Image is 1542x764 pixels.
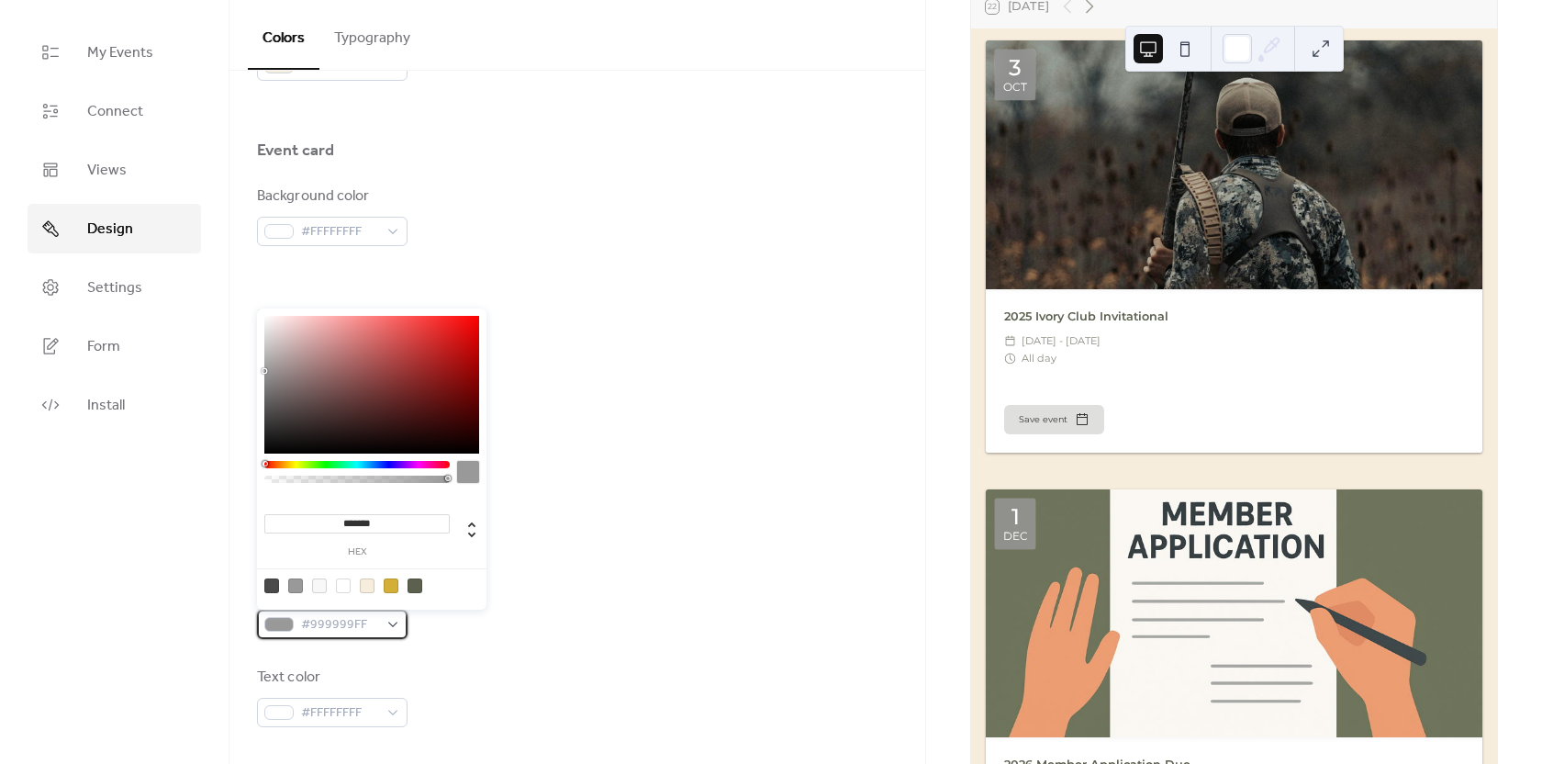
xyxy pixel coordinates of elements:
[1022,350,1056,367] span: All day
[87,219,133,241] span: Design
[87,336,120,358] span: Form
[87,160,127,182] span: Views
[87,277,142,299] span: Settings
[264,547,450,557] label: hex
[87,101,143,123] span: Connect
[264,579,279,593] div: rgb(74, 74, 74)
[257,140,334,162] div: Event card
[301,56,378,78] span: #F6EDDDFF
[1022,332,1101,350] span: [DATE] - [DATE]
[301,221,378,243] span: #FFFFFFFF
[1011,506,1020,528] div: 1
[1003,82,1027,93] div: Oct
[28,28,201,77] a: My Events
[360,579,374,593] div: rgb(246, 237, 221)
[257,185,404,208] div: Background color
[312,579,327,593] div: rgb(248, 248, 248)
[28,86,201,136] a: Connect
[28,263,201,312] a: Settings
[384,579,398,593] div: rgb(212, 175, 55)
[1004,405,1104,434] button: Save event
[301,702,378,725] span: #FFFFFFFF
[1004,350,1016,367] div: ​
[257,667,404,689] div: Text color
[28,204,201,253] a: Design
[288,579,303,593] div: rgb(153, 153, 153)
[28,321,201,371] a: Form
[87,42,153,64] span: My Events
[986,308,1482,325] div: 2025 Ivory Club Invitational
[1009,57,1022,79] div: 3
[28,380,201,430] a: Install
[1003,531,1028,542] div: Dec
[336,579,351,593] div: rgb(255, 255, 255)
[301,614,378,636] span: #999999FF
[87,395,125,417] span: Install
[28,145,201,195] a: Views
[1004,332,1016,350] div: ​
[408,579,422,593] div: rgb(91, 96, 79)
